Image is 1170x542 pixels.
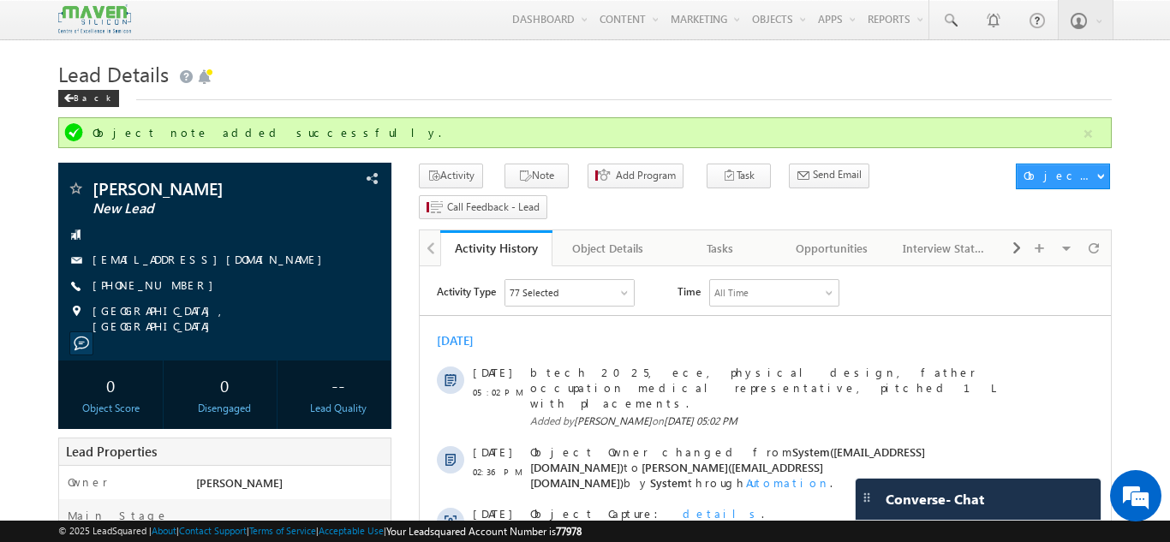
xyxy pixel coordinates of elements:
[17,13,76,39] span: Activity Type
[110,240,616,255] div: .
[556,525,582,538] span: 77978
[1024,168,1096,183] div: Object Actions
[504,164,569,188] button: Note
[552,230,665,266] a: Object Details
[154,148,232,161] span: [PERSON_NAME]
[110,194,403,223] span: [PERSON_NAME]([EMAIL_ADDRESS][DOMAIN_NAME])
[249,525,316,536] a: Terms of Service
[258,13,281,39] span: Time
[93,125,1080,140] div: Object note added successfully.
[791,238,874,259] div: Opportunities
[58,60,169,87] span: Lead Details
[53,259,104,275] span: 02:34 PM
[813,167,862,182] span: Send Email
[386,525,582,538] span: Your Leadsquared Account Number is
[326,209,410,223] span: Automation
[58,90,119,107] div: Back
[419,164,483,188] button: Activity
[230,209,268,223] span: System
[66,443,157,460] span: Lead Properties
[63,369,158,401] div: 0
[860,491,874,504] img: carter-drag
[263,240,342,254] span: details
[196,475,283,490] span: [PERSON_NAME]
[53,98,92,114] span: [DATE]
[588,164,683,188] button: Add Program
[1016,164,1110,189] button: Object Actions
[58,523,582,539] span: © 2025 LeadSquared | | | | |
[110,240,249,254] span: Object Capture:
[707,164,771,188] button: Task
[53,198,104,213] span: 02:36 PM
[29,90,72,112] img: d_60004797649_company_0_60004797649
[447,200,540,215] span: Call Feedback - Lead
[419,195,547,220] button: Call Feedback - Lead
[616,168,676,183] span: Add Program
[152,525,176,536] a: About
[903,238,986,259] div: Interview Status
[53,240,92,255] span: [DATE]
[53,178,92,194] span: [DATE]
[89,90,288,112] div: Chat with us now
[93,252,331,266] a: [EMAIL_ADDRESS][DOMAIN_NAME]
[68,508,169,523] label: Main Stage
[58,89,128,104] a: Back
[889,230,1001,266] a: Interview Status
[777,230,889,266] a: Opportunities
[244,148,318,161] span: [DATE] 05:02 PM
[295,19,329,34] div: All Time
[110,147,616,163] span: Added by on
[440,230,552,266] a: Activity History
[110,178,505,223] span: Object Owner changed from to by through .
[68,474,108,490] label: Owner
[281,9,322,50] div: Minimize live chat window
[290,369,386,401] div: --
[93,180,298,197] span: [PERSON_NAME]
[22,158,313,406] textarea: Type your message and hit 'Enter'
[93,277,222,295] span: [PHONE_NUMBER]
[566,238,649,259] div: Object Details
[90,19,139,34] div: 77 Selected
[63,401,158,416] div: Object Score
[176,369,272,401] div: 0
[789,164,869,188] button: Send Email
[93,200,298,217] span: New Lead
[886,491,984,507] span: Converse - Chat
[86,14,214,39] div: Sales Activity,Program,Email Bounced,Email Link Clicked,Email Marked Spam & 72 more..
[179,525,247,536] a: Contact Support
[319,525,384,536] a: Acceptable Use
[453,240,540,256] div: Activity History
[665,230,777,266] a: Tasks
[53,118,104,134] span: 05:02 PM
[17,67,73,82] div: [DATE]
[58,4,130,34] img: Custom Logo
[110,98,616,145] span: btech 2025, ece, physical design, father occupation medical representative, pitched 1L with place...
[110,178,505,208] span: System([EMAIL_ADDRESS][DOMAIN_NAME])
[678,238,761,259] div: Tasks
[176,401,272,416] div: Disengaged
[93,303,361,334] span: [GEOGRAPHIC_DATA], [GEOGRAPHIC_DATA]
[233,420,311,444] em: Start Chat
[290,401,386,416] div: Lead Quality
